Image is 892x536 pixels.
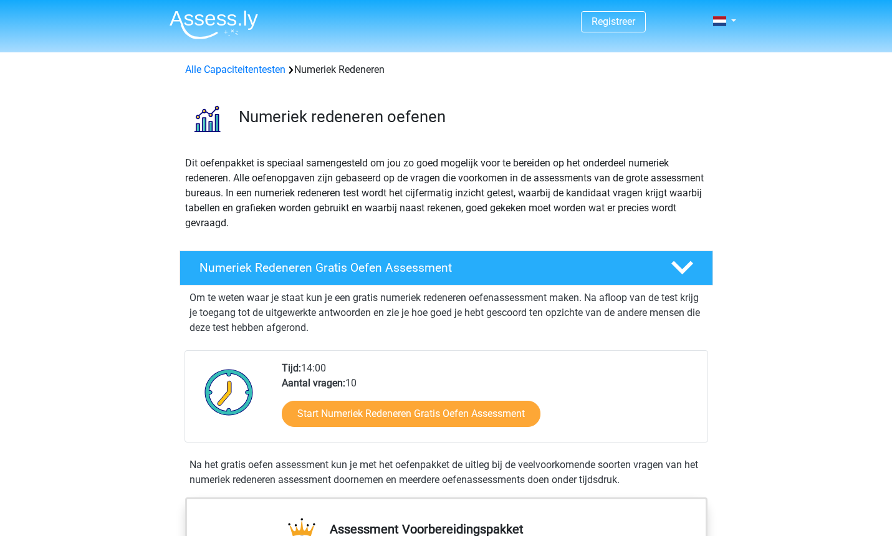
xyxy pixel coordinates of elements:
[180,92,233,145] img: numeriek redeneren
[239,107,703,127] h3: Numeriek redeneren oefenen
[170,10,258,39] img: Assessly
[198,361,261,423] img: Klok
[180,62,712,77] div: Numeriek Redeneren
[592,16,635,27] a: Registreer
[185,64,285,75] a: Alle Capaciteitentesten
[282,401,540,427] a: Start Numeriek Redeneren Gratis Oefen Assessment
[175,251,718,285] a: Numeriek Redeneren Gratis Oefen Assessment
[282,377,345,389] b: Aantal vragen:
[189,290,703,335] p: Om te weten waar je staat kun je een gratis numeriek redeneren oefenassessment maken. Na afloop v...
[272,361,707,442] div: 14:00 10
[185,457,708,487] div: Na het gratis oefen assessment kun je met het oefenpakket de uitleg bij de veelvoorkomende soorte...
[185,156,707,231] p: Dit oefenpakket is speciaal samengesteld om jou zo goed mogelijk voor te bereiden op het onderdee...
[199,261,651,275] h4: Numeriek Redeneren Gratis Oefen Assessment
[282,362,301,374] b: Tijd:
